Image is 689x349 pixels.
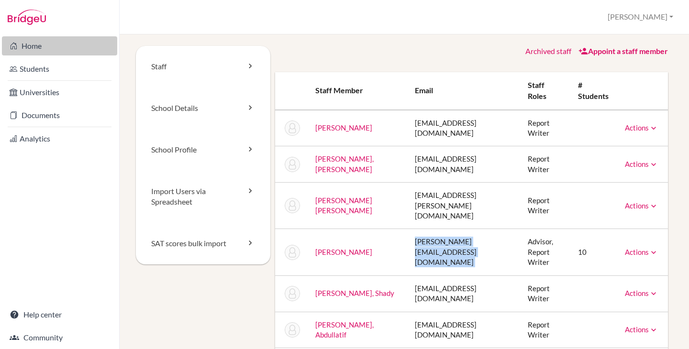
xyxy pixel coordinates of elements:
td: Report Writer [520,110,570,146]
a: Actions [625,289,658,297]
td: [EMAIL_ADDRESS][PERSON_NAME][DOMAIN_NAME] [407,183,520,229]
img: Abdullatif Al Medani [285,322,300,338]
a: Actions [625,160,658,168]
a: [PERSON_NAME], [PERSON_NAME] [315,154,374,173]
a: School Details [136,87,270,129]
td: 10 [570,229,617,275]
a: Help center [2,305,117,324]
a: Analytics [2,129,117,148]
a: [PERSON_NAME], Shady [315,289,394,297]
a: Actions [625,248,658,256]
a: [PERSON_NAME] [315,248,372,256]
td: [EMAIL_ADDRESS][DOMAIN_NAME] [407,275,520,312]
th: Email [407,72,520,110]
a: SAT scores bulk import [136,223,270,264]
a: Staff [136,46,270,87]
img: Mumtaz Abbasi [285,120,300,136]
img: Youssif Nasigri Abdul Rahman [285,157,300,172]
a: School Profile [136,129,270,171]
td: [EMAIL_ADDRESS][DOMAIN_NAME] [407,312,520,348]
td: [EMAIL_ADDRESS][DOMAIN_NAME] [407,110,520,146]
a: Appoint a staff member [578,46,668,55]
img: Nouzha Alami Chentoufi [285,198,300,213]
td: [EMAIL_ADDRESS][DOMAIN_NAME] [407,146,520,183]
a: Students [2,59,117,78]
a: [PERSON_NAME] [PERSON_NAME] [315,196,372,215]
a: Documents [2,106,117,125]
a: Actions [625,123,658,132]
a: Community [2,328,117,347]
th: Staff roles [520,72,570,110]
a: Actions [625,201,658,210]
a: [PERSON_NAME], Abdullatif [315,320,374,339]
th: # students [570,72,617,110]
button: [PERSON_NAME] [603,8,678,26]
a: Archived staff [525,46,571,55]
img: Bridge-U [8,10,46,25]
a: Home [2,36,117,55]
a: Actions [625,325,658,334]
td: Advisor, Report Writer [520,229,570,275]
a: Import Users via Spreadsheet [136,171,270,223]
td: [PERSON_NAME][EMAIL_ADDRESS][DOMAIN_NAME] [407,229,520,275]
td: Report Writer [520,146,570,183]
img: Mervat Al Amire [285,245,300,260]
img: Shady Al Deeb [285,286,300,301]
th: Staff member [308,72,408,110]
td: Report Writer [520,312,570,348]
td: Report Writer [520,275,570,312]
a: [PERSON_NAME] [315,123,372,132]
td: Report Writer [520,183,570,229]
a: Universities [2,83,117,102]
